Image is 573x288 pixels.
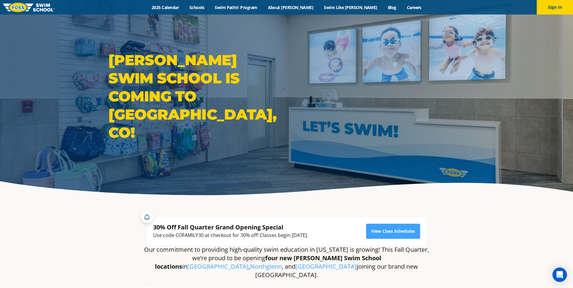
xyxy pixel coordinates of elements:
[552,267,567,282] div: Open Intercom Messenger
[210,5,262,10] a: Swim Path® Program
[153,231,308,239] div: Use code COFAMILY30 at checkout for 30% off! Classes begin [DATE].
[108,51,284,142] h1: [PERSON_NAME] Swim School is coming to [GEOGRAPHIC_DATA], CO!
[262,5,319,10] a: About [PERSON_NAME]
[184,5,210,10] a: Schools
[155,254,381,270] strong: four new [PERSON_NAME] Swim School locations
[153,223,308,231] div: 30% Off Fall Quarter Grand Opening Special
[250,262,282,270] a: Northglenn
[144,245,429,279] p: Our commitment to providing high-quality swim education in [US_STATE] is growing! This Fall Quart...
[146,5,184,10] a: 2025 Calendar
[3,3,55,12] img: FOSS Swim School Logo
[401,5,427,10] a: Careers
[382,5,401,10] a: Blog
[187,262,249,270] a: [GEOGRAPHIC_DATA]
[319,5,383,10] a: Swim Like [PERSON_NAME]
[295,262,357,270] a: [GEOGRAPHIC_DATA]
[366,224,420,239] a: View Class Schedules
